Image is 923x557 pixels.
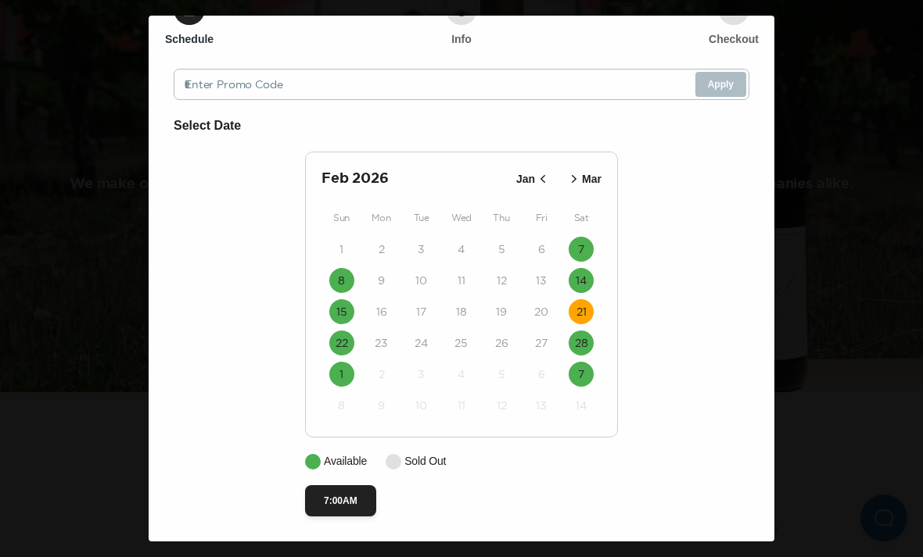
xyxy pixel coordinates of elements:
button: 13 [529,393,554,418]
time: 25 [454,335,468,351]
time: 7 [578,366,584,382]
div: Thu [482,209,522,227]
time: 16 [376,304,387,320]
button: 7 [569,237,594,262]
time: 12 [497,273,507,288]
time: 6 [538,366,545,382]
time: 14 [576,273,587,288]
button: 19 [489,299,514,324]
h6: Info [451,31,472,47]
button: 10 [409,268,434,293]
button: 1 [329,362,354,387]
time: 13 [536,273,547,288]
button: 14 [569,268,594,293]
button: 2 [369,362,394,387]
button: 2 [369,237,394,262]
button: 22 [329,330,354,355]
button: 6 [529,237,554,262]
time: 6 [538,241,545,257]
time: 7 [578,241,584,257]
time: 15 [336,304,347,320]
time: 4 [458,366,465,382]
time: 1 [339,241,343,257]
button: 24 [409,330,434,355]
div: Tue [401,209,441,227]
div: Wed [441,209,481,227]
button: 3 [409,362,434,387]
time: 2 [379,241,385,257]
p: Available [324,453,367,470]
button: 12 [489,393,514,418]
time: 11 [458,398,465,413]
time: 1 [339,366,343,382]
button: 26 [489,330,514,355]
time: 3 [418,241,425,257]
button: 16 [369,299,394,324]
button: 10 [409,393,434,418]
button: 23 [369,330,394,355]
button: 25 [449,330,474,355]
time: 5 [498,241,505,257]
time: 9 [378,273,385,288]
time: 5 [498,366,505,382]
div: Sat [562,209,602,227]
button: 7:00AM [305,485,376,516]
time: 12 [497,398,507,413]
time: 8 [338,273,345,288]
h6: Checkout [709,31,759,47]
time: 23 [375,335,388,351]
p: Sold Out [404,453,446,470]
button: 28 [569,330,594,355]
button: 15 [329,299,354,324]
button: 7 [569,362,594,387]
button: 12 [489,268,514,293]
time: 17 [416,304,426,320]
button: 6 [529,362,554,387]
time: 19 [496,304,507,320]
time: 11 [458,273,465,288]
button: 11 [449,393,474,418]
button: 20 [529,299,554,324]
h6: Select Date [174,116,749,136]
time: 10 [415,273,427,288]
time: 9 [378,398,385,413]
button: 3 [409,237,434,262]
time: 4 [458,241,465,257]
time: 10 [415,398,427,413]
time: 26 [495,335,508,351]
button: 4 [449,362,474,387]
button: 13 [529,268,554,293]
button: 21 [569,299,594,324]
button: 5 [489,237,514,262]
button: Jan [512,166,555,192]
button: 27 [529,330,554,355]
time: 3 [418,366,425,382]
h2: Feb 2026 [321,168,512,190]
time: 13 [536,398,547,413]
button: 14 [569,393,594,418]
button: 8 [329,268,354,293]
button: 17 [409,299,434,324]
div: Fri [522,209,562,227]
button: 8 [329,393,354,418]
p: Jan [516,171,535,187]
button: 1 [329,237,354,262]
time: 22 [336,335,348,351]
time: 2 [379,366,385,382]
h6: Schedule [165,31,214,47]
button: 5 [489,362,514,387]
div: Mon [361,209,401,227]
button: 18 [449,299,474,324]
button: 9 [369,268,394,293]
time: 20 [534,304,548,320]
time: 24 [415,335,428,351]
button: 9 [369,393,394,418]
button: Mar [562,166,606,192]
time: 18 [456,304,467,320]
div: Sun [321,209,361,227]
p: Mar [582,171,602,187]
time: 28 [575,335,588,351]
button: 4 [449,237,474,262]
time: 8 [338,398,345,413]
time: 27 [535,335,548,351]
